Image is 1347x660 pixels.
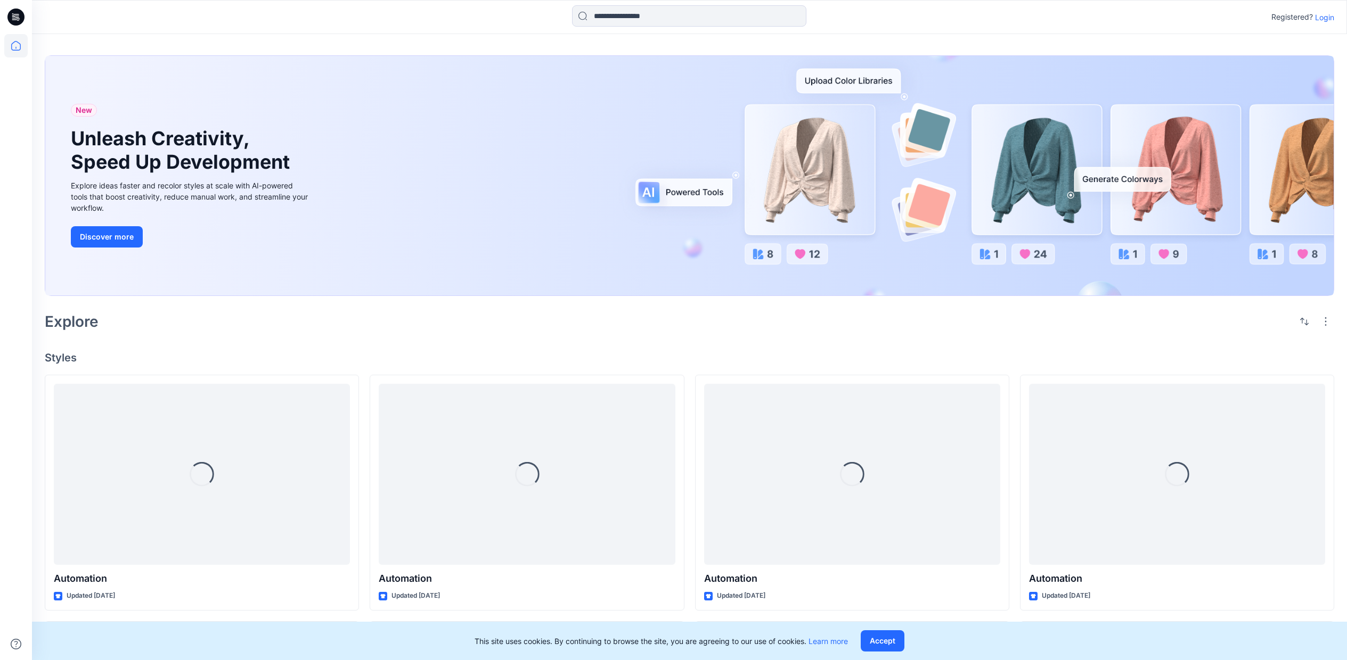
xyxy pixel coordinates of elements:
p: Registered? [1271,11,1313,23]
p: Updated [DATE] [67,590,115,601]
h2: Explore [45,313,99,330]
p: Automation [704,571,1000,586]
p: Automation [1029,571,1325,586]
span: New [76,104,92,117]
div: Explore ideas faster and recolor styles at scale with AI-powered tools that boost creativity, red... [71,180,311,213]
h4: Styles [45,351,1334,364]
p: Automation [54,571,350,586]
button: Accept [861,630,904,651]
button: Discover more [71,226,143,247]
p: Updated [DATE] [717,590,765,601]
a: Learn more [809,637,848,646]
p: Automation [379,571,675,586]
p: This site uses cookies. By continuing to browse the site, you are agreeing to our use of cookies. [475,636,848,647]
a: Discover more [71,226,311,247]
p: Updated [DATE] [391,590,440,601]
p: Login [1315,12,1334,23]
p: Updated [DATE] [1042,590,1090,601]
h1: Unleash Creativity, Speed Up Development [71,127,295,173]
